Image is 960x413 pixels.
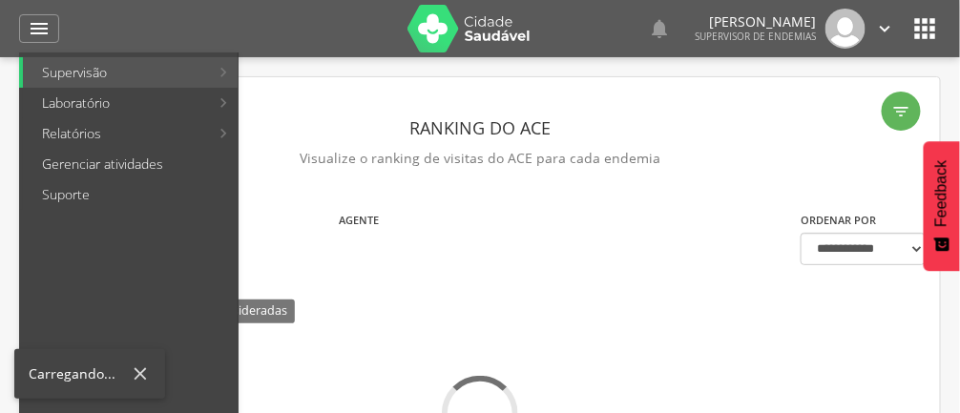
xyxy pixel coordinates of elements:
[924,141,960,271] button: Feedback - Mostrar pesquisa
[23,118,209,149] a: Relatórios
[23,57,209,88] a: Supervisão
[933,160,950,227] span: Feedback
[23,179,238,210] a: Suporte
[23,88,209,118] a: Laboratório
[23,149,238,179] a: Gerenciar atividades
